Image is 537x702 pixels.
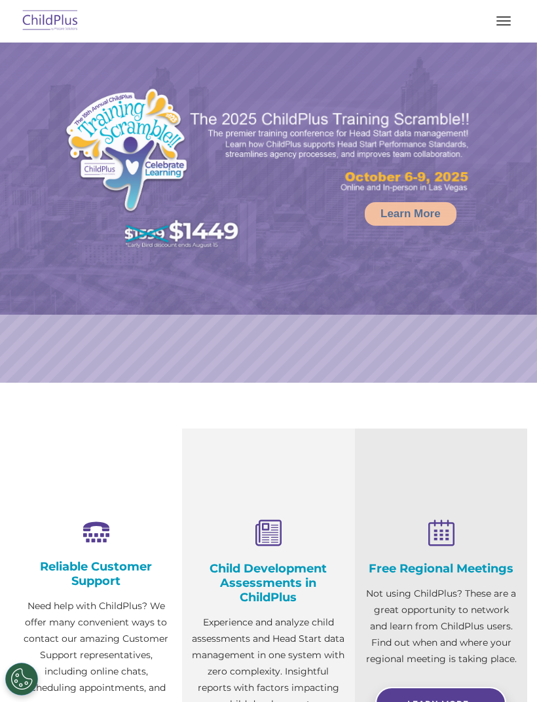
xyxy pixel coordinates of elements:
h4: Child Development Assessments in ChildPlus [192,561,344,605]
h4: Reliable Customer Support [20,559,172,588]
a: Learn More [365,202,456,226]
p: Not using ChildPlus? These are a great opportunity to network and learn from ChildPlus users. Fin... [365,586,517,667]
h4: Free Regional Meetings [365,561,517,576]
img: ChildPlus by Procare Solutions [20,6,81,37]
button: Cookies Settings [5,663,38,695]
